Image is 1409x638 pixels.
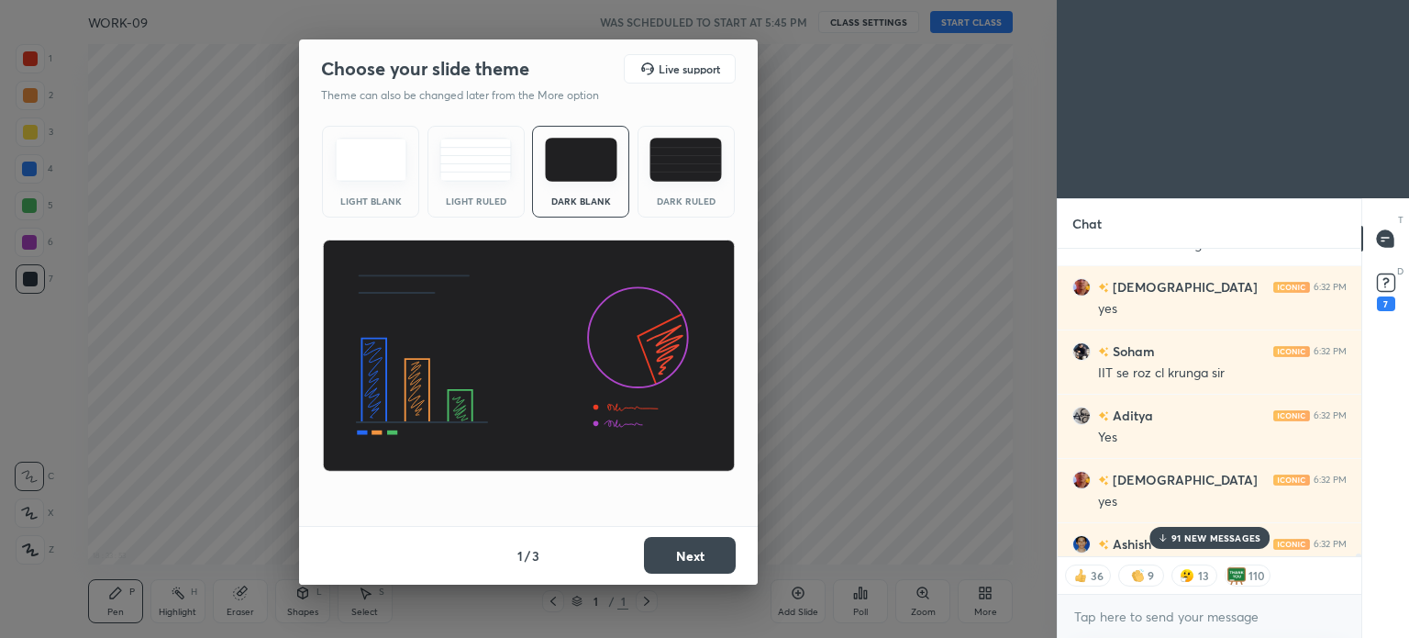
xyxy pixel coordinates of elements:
[334,196,407,206] div: Light Blank
[1314,346,1347,357] div: 6:32 PM
[1398,213,1403,227] p: T
[1314,282,1347,293] div: 6:32 PM
[517,546,523,565] h4: 1
[1098,364,1347,383] div: IIT se roz cl krunga sir
[649,138,722,182] img: darkRuledTheme.de295e13.svg
[1109,534,1151,554] h6: Ashish
[1273,410,1310,421] img: iconic-light.a09c19a4.png
[321,87,618,104] p: Theme can also be changed later from the More option
[1109,341,1155,361] h6: Soham
[1072,278,1091,297] img: 33fc1d974787466e9f9f6ce650e38d78.jpg
[1178,566,1196,585] img: thinking_face.png
[1090,568,1104,583] div: 36
[1072,471,1091,489] img: 33fc1d974787466e9f9f6ce650e38d78.jpg
[1314,539,1347,550] div: 6:32 PM
[1273,346,1310,357] img: iconic-light.a09c19a4.png
[1128,566,1147,585] img: clapping_hands.png
[322,240,736,473] img: darkThemeBanner.d06ce4a2.svg
[1109,470,1258,489] h6: [DEMOGRAPHIC_DATA]
[1314,475,1347,486] div: 6:32 PM
[644,537,736,574] button: Next
[1397,264,1403,278] p: D
[525,546,530,565] h4: /
[1058,199,1116,248] p: Chat
[1273,539,1310,550] img: iconic-light.a09c19a4.png
[1071,566,1090,585] img: thumbs_up.png
[1058,249,1361,556] div: grid
[1098,540,1109,550] img: no-rating-badge.077c3623.svg
[1109,277,1258,297] h6: [DEMOGRAPHIC_DATA]
[1377,297,1395,311] div: 7
[1072,535,1091,554] img: d4b471eadeb5495b8c0e029435adc9ac.jpg
[1314,410,1347,421] div: 6:32 PM
[1098,411,1109,421] img: no-rating-badge.077c3623.svg
[659,63,720,74] h5: Live support
[1227,566,1246,585] img: thank_you.png
[544,196,617,206] div: Dark Blank
[439,196,513,206] div: Light Ruled
[1098,493,1347,511] div: yes
[532,546,539,565] h4: 3
[1273,282,1310,293] img: iconic-light.a09c19a4.png
[1098,429,1347,447] div: Yes
[1147,568,1154,583] div: 9
[1098,283,1109,293] img: no-rating-badge.077c3623.svg
[1072,407,1091,425] img: 34bf2ceaa8294fa5ab89c989780bd0c2.jpg
[545,138,617,182] img: darkTheme.f0cc69e5.svg
[649,196,723,206] div: Dark Ruled
[1196,568,1211,583] div: 13
[1273,475,1310,486] img: iconic-light.a09c19a4.png
[1098,300,1347,319] div: yes
[321,57,529,81] h2: Choose your slide theme
[1109,406,1153,425] h6: Aditya
[1098,476,1109,486] img: no-rating-badge.077c3623.svg
[1171,532,1260,543] p: 91 NEW MESSAGES
[1072,342,1091,361] img: 9d6947d9857645ebae22892ed135de2b.jpg
[439,138,512,182] img: lightRuledTheme.5fabf969.svg
[1246,568,1268,583] div: 110
[1098,347,1109,357] img: no-rating-badge.077c3623.svg
[335,138,407,182] img: lightTheme.e5ed3b09.svg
